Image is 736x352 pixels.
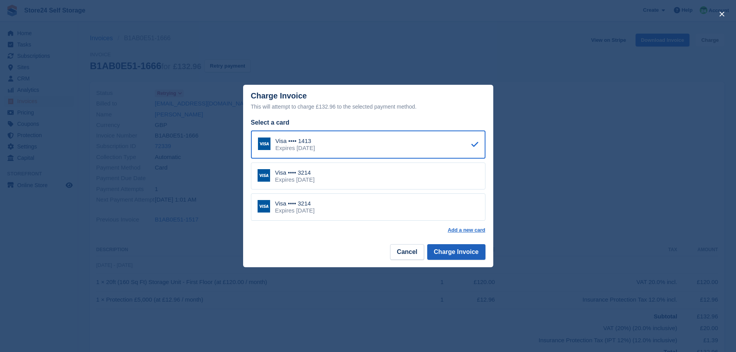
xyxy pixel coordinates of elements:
[251,102,485,111] div: This will attempt to charge £132.96 to the selected payment method.
[276,138,315,145] div: Visa •••• 1413
[276,145,315,152] div: Expires [DATE]
[448,227,485,233] a: Add a new card
[275,207,315,214] div: Expires [DATE]
[258,138,270,150] img: Visa Logo
[390,244,424,260] button: Cancel
[275,169,315,176] div: Visa •••• 3214
[258,169,270,182] img: Visa Logo
[275,176,315,183] div: Expires [DATE]
[251,118,485,127] div: Select a card
[251,91,485,111] div: Charge Invoice
[427,244,485,260] button: Charge Invoice
[258,200,270,213] img: Visa Logo
[716,8,728,20] button: close
[275,200,315,207] div: Visa •••• 3214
